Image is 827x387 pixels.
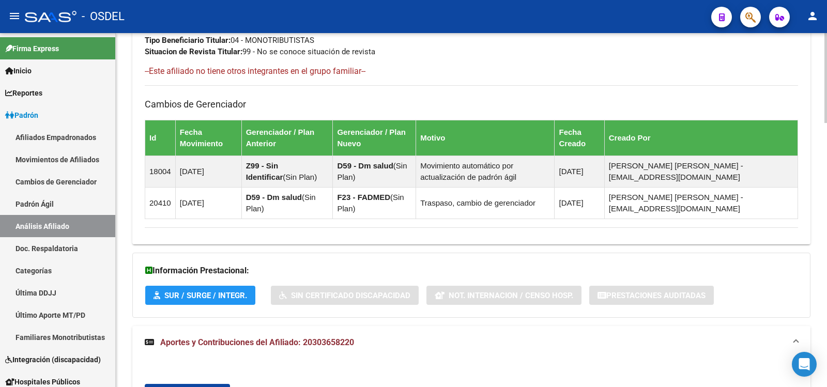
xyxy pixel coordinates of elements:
[145,156,176,187] td: 18004
[5,87,42,99] span: Reportes
[5,110,38,121] span: Padrón
[175,120,241,156] th: Fecha Movimiento
[246,193,302,202] strong: D59 - Dm salud
[241,120,333,156] th: Gerenciador / Plan Anterior
[333,120,416,156] th: Gerenciador / Plan Nuevo
[555,156,604,187] td: [DATE]
[145,36,314,45] span: 04 - MONOTRIBUTISTAS
[806,10,819,22] mat-icon: person
[241,156,333,187] td: ( )
[416,120,555,156] th: Motivo
[8,10,21,22] mat-icon: menu
[426,286,581,305] button: Not. Internacion / Censo Hosp.
[792,352,817,377] div: Open Intercom Messenger
[5,354,101,365] span: Integración (discapacidad)
[160,337,354,347] span: Aportes y Contribuciones del Afiliado: 20303658220
[337,161,407,181] span: Sin Plan
[555,120,604,156] th: Fecha Creado
[291,291,410,300] span: Sin Certificado Discapacidad
[164,291,247,300] span: SUR / SURGE / INTEGR.
[145,47,375,56] span: 99 - No se conoce situación de revista
[145,24,183,34] strong: Empleador:
[175,156,241,187] td: [DATE]
[604,187,798,219] td: [PERSON_NAME] [PERSON_NAME] - [EMAIL_ADDRESS][DOMAIN_NAME]
[416,156,555,187] td: Movimiento automático por actualización de padrón ágil
[145,36,231,45] strong: Tipo Beneficiario Titular:
[145,264,798,278] h3: Información Prestacional:
[175,187,241,219] td: [DATE]
[333,187,416,219] td: ( )
[604,120,798,156] th: Creado Por
[5,43,59,54] span: Firma Express
[5,65,32,76] span: Inicio
[241,187,333,219] td: ( )
[333,156,416,187] td: ( )
[82,5,125,28] span: - OSDEL
[145,286,255,305] button: SUR / SURGE / INTEGR.
[132,326,810,359] mat-expansion-panel-header: Aportes y Contribuciones del Afiliado: 20303658220
[337,193,390,202] strong: F23 - FADMED
[606,291,706,300] span: Prestaciones Auditadas
[145,66,798,77] h4: --Este afiliado no tiene otros integrantes en el grupo familiar--
[145,47,242,56] strong: Situacion de Revista Titular:
[337,161,393,170] strong: D59 - Dm salud
[555,187,604,219] td: [DATE]
[604,156,798,187] td: [PERSON_NAME] [PERSON_NAME] - [EMAIL_ADDRESS][DOMAIN_NAME]
[589,286,714,305] button: Prestaciones Auditadas
[337,193,404,213] span: Sin Plan
[271,286,419,305] button: Sin Certificado Discapacidad
[285,173,314,181] span: Sin Plan
[145,187,176,219] td: 20410
[145,120,176,156] th: Id
[145,97,798,112] h3: Cambios de Gerenciador
[449,291,573,300] span: Not. Internacion / Censo Hosp.
[246,161,283,181] strong: Z99 - Sin Identificar
[246,193,316,213] span: Sin Plan
[416,187,555,219] td: Traspaso, cambio de gerenciador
